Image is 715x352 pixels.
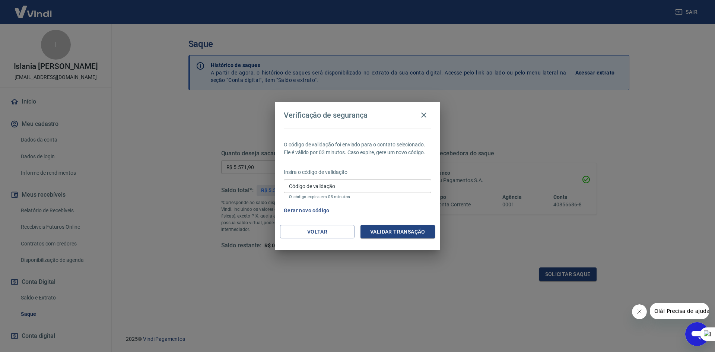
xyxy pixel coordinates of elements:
p: O código expira em 03 minutos. [289,194,426,199]
h4: Verificação de segurança [284,111,368,120]
p: Insira o código de validação [284,168,431,176]
iframe: Fechar mensagem [632,304,647,319]
button: Gerar novo código [281,204,333,218]
p: O código de validação foi enviado para o contato selecionado. Ele é válido por 03 minutos. Caso e... [284,141,431,156]
iframe: Botão para abrir a janela de mensagens [685,322,709,346]
button: Voltar [280,225,355,239]
button: Validar transação [360,225,435,239]
iframe: Mensagem da empresa [650,303,709,319]
span: Olá! Precisa de ajuda? [4,5,63,11]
